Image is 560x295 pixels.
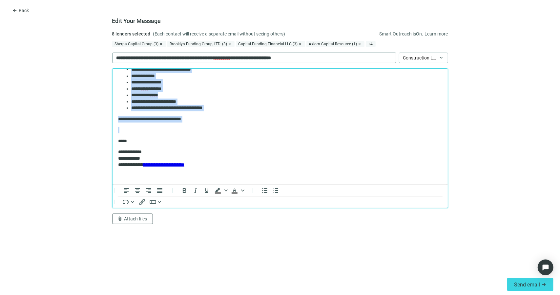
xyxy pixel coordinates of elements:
button: Align left [121,187,132,194]
span: + 4 [366,41,376,47]
div: Capital Funding Financial LLC (3) [236,41,305,47]
a: Learn more [425,30,448,37]
button: attach_fileAttach files [112,214,153,224]
span: attach_file [118,216,123,221]
button: Numbered list [270,187,281,194]
button: Insert/edit link [136,198,148,206]
span: Send email [514,282,540,288]
span: 8 lenders selected [112,31,151,37]
span: close [228,42,232,46]
button: Underline [201,187,212,194]
span: Back [19,8,29,13]
div: Brooklyn Funding Group, LTD. (3) [167,41,235,47]
iframe: Rich Text Area [113,69,448,184]
button: arrow_backBack [7,5,34,16]
button: Insert merge tag [121,198,136,206]
div: Background color Black [212,187,229,194]
span: arrow_forward [541,282,547,287]
div: Text color Black [229,187,245,194]
button: Italic [190,187,201,194]
button: Align center [132,187,143,194]
div: Axiom Capital Resource (1) [306,41,364,47]
button: Bullet list [259,187,270,194]
span: close [299,42,302,46]
h1: Edit Your Message [112,17,161,25]
span: close [358,42,362,46]
span: arrow_back [12,8,17,13]
span: Attach files [124,216,147,221]
button: Send emailarrow_forward [507,278,553,291]
span: Smart Outreach is On . [380,31,424,37]
div: Sherpa Capital Group (3) [112,41,166,47]
button: Bold [179,187,190,194]
button: Justify [154,187,165,194]
div: Open Intercom Messenger [538,260,553,275]
span: Construction Loan/Rehab/Fix&Flip Request [403,53,444,63]
button: Align right [143,187,154,194]
span: (Each contact will receive a separate email without seeing others) [153,31,285,37]
span: close [159,42,163,46]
